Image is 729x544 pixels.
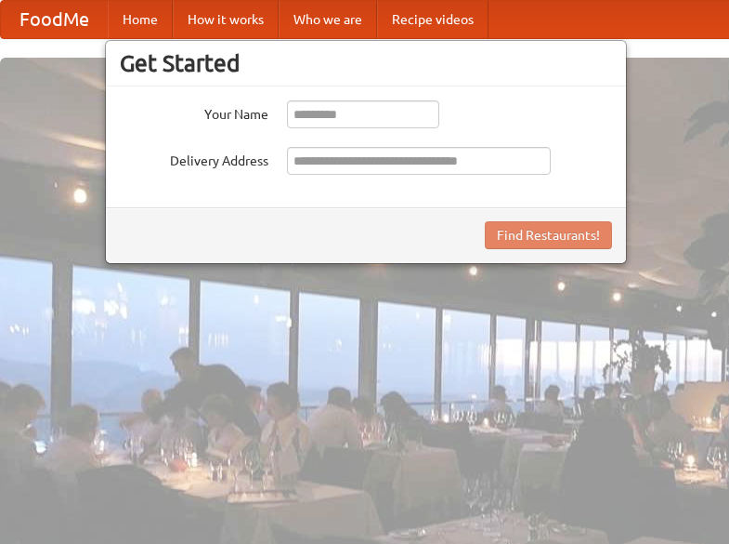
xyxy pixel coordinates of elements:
[279,1,377,38] a: Who we are
[108,1,173,38] a: Home
[173,1,279,38] a: How it works
[120,147,268,170] label: Delivery Address
[120,49,612,77] h3: Get Started
[485,221,612,249] button: Find Restaurants!
[1,1,108,38] a: FoodMe
[120,100,268,124] label: Your Name
[377,1,488,38] a: Recipe videos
